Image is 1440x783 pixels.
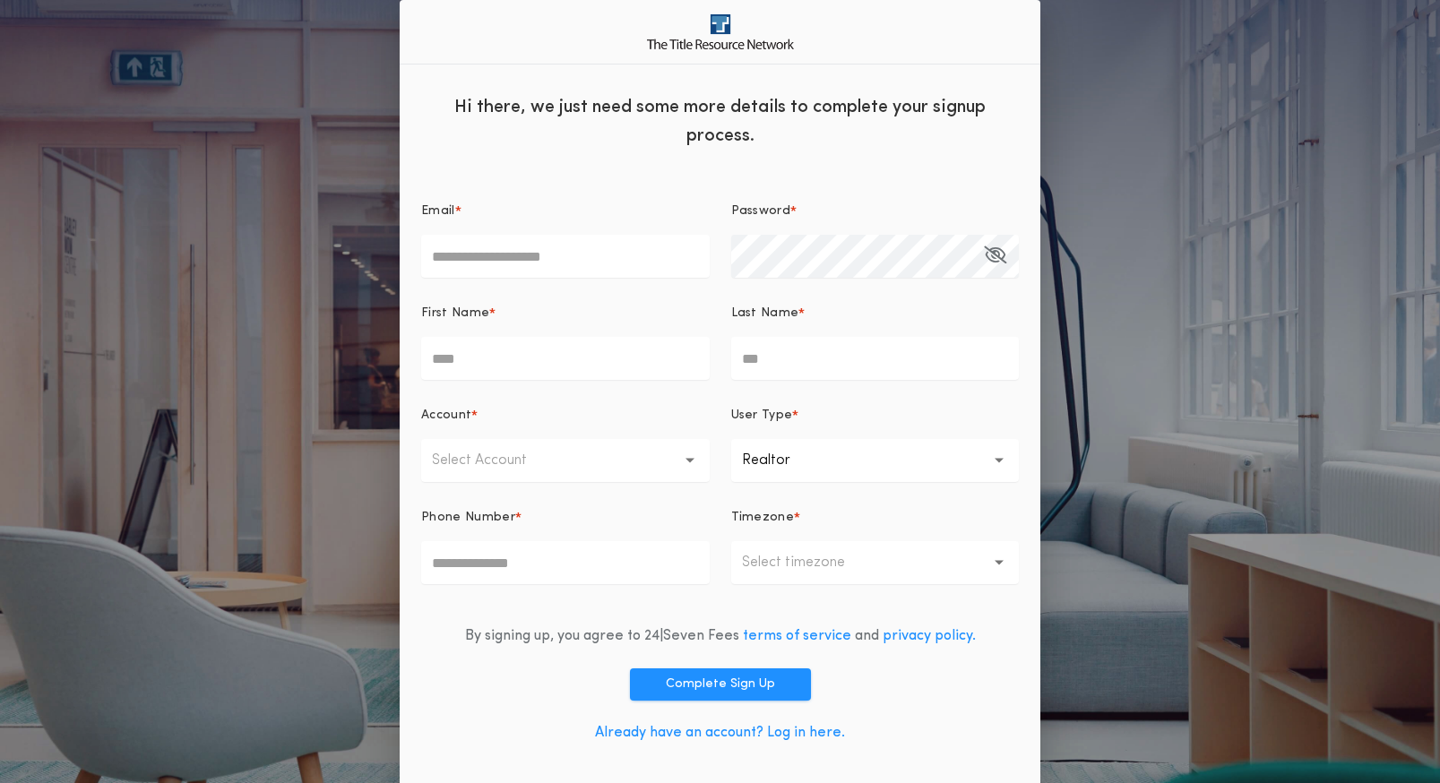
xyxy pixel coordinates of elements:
[421,541,710,584] input: Phone Number*
[421,235,710,278] input: Email*
[465,625,976,647] div: By signing up, you agree to 24|Seven Fees and
[742,450,819,471] p: Realtor
[731,439,1020,482] button: Realtor
[421,439,710,482] button: Select Account
[647,14,794,49] img: logo
[742,552,874,573] p: Select timezone
[630,668,811,701] button: Complete Sign Up
[731,202,791,220] p: Password
[421,407,471,425] p: Account
[421,337,710,380] input: First Name*
[731,541,1020,584] button: Select timezone
[731,305,799,323] p: Last Name
[731,235,1020,278] input: Password*
[731,509,795,527] p: Timezone
[743,629,851,643] a: terms of service
[984,235,1006,278] button: Password*
[421,202,455,220] p: Email
[421,305,489,323] p: First Name
[432,450,556,471] p: Select Account
[731,337,1020,380] input: Last Name*
[883,629,976,643] a: privacy policy.
[400,79,1040,159] div: Hi there, we just need some more details to complete your signup process.
[421,509,515,527] p: Phone Number
[731,407,793,425] p: User Type
[595,726,845,740] a: Already have an account? Log in here.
